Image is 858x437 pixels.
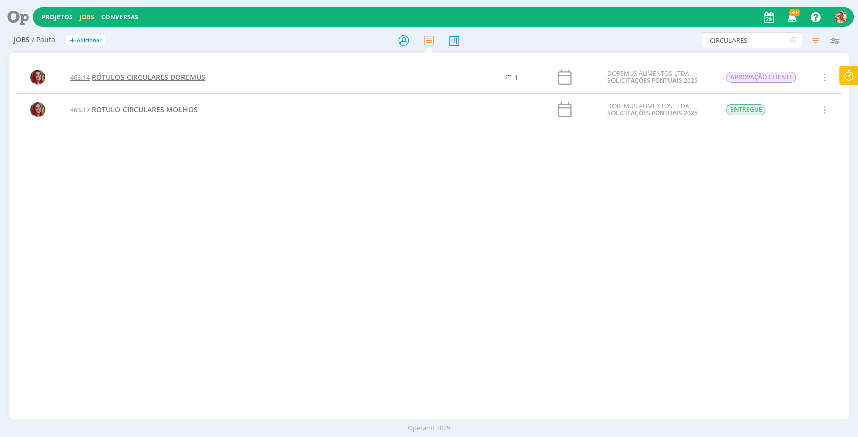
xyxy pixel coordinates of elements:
[789,9,800,16] span: 30
[607,109,697,117] a: SOLICITAÇÕES PONTUAIS 2025
[835,11,847,23] img: V
[42,13,73,21] a: Projetos
[39,13,76,21] button: Projetos
[607,103,711,117] div: DOREMUS ALIMENTOS LTDA
[92,105,198,114] span: RÓTULO CIRCULARES MOLHOS
[98,13,141,21] button: Conversas
[834,8,848,26] button: V
[30,70,45,85] img: G
[514,73,518,82] span: 1
[14,36,30,44] span: Jobs
[70,105,90,114] span: 463.17
[92,72,205,82] span: RÓTULOS CIRCULARES DOREMUS
[607,76,697,85] a: SOLICITAÇÕES PONTUAIS 2025
[32,36,55,44] span: / Pauta
[66,35,106,46] button: +Adicionar
[702,32,802,48] input: Busca
[30,102,45,117] img: G
[70,72,205,82] a: 463.14RÓTULOS CIRCULARES DOREMUS
[607,70,711,85] div: DOREMUS ALIMENTOS LTDA
[77,13,97,21] button: Jobs
[726,104,765,115] span: ENTREGUE
[70,35,75,46] span: +
[101,13,138,21] a: Conversas
[80,13,94,21] a: Jobs
[781,8,802,26] button: 30
[726,72,796,83] span: APROVAÇÃO CLIENTE
[16,152,842,162] div: - - -
[77,37,102,44] span: Adicionar
[70,105,198,114] a: 463.17RÓTULO CIRCULARES MOLHOS
[70,73,90,82] span: 463.14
